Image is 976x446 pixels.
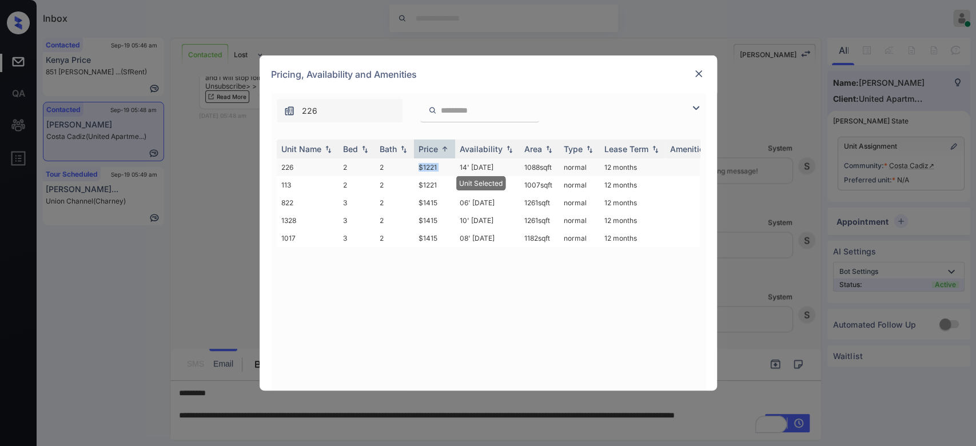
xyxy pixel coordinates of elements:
[455,158,520,176] td: 14' [DATE]
[455,229,520,247] td: 08' [DATE]
[600,212,666,229] td: 12 months
[277,229,338,247] td: 1017
[419,144,438,154] div: Price
[670,144,708,154] div: Amenities
[375,229,414,247] td: 2
[520,158,559,176] td: 1088 sqft
[559,194,600,212] td: normal
[559,176,600,194] td: normal
[564,144,583,154] div: Type
[277,176,338,194] td: 113
[600,158,666,176] td: 12 months
[343,144,358,154] div: Bed
[460,144,503,154] div: Availability
[650,145,661,153] img: sorting
[455,194,520,212] td: 06' [DATE]
[520,229,559,247] td: 1182 sqft
[281,144,321,154] div: Unit Name
[277,158,338,176] td: 226
[559,229,600,247] td: normal
[414,176,455,194] td: $1221
[414,194,455,212] td: $1415
[520,212,559,229] td: 1261 sqft
[520,176,559,194] td: 1007 sqft
[359,145,371,153] img: sorting
[338,176,375,194] td: 2
[338,158,375,176] td: 2
[375,158,414,176] td: 2
[277,194,338,212] td: 822
[398,145,409,153] img: sorting
[260,55,717,93] div: Pricing, Availability and Amenities
[604,144,648,154] div: Lease Term
[338,194,375,212] td: 3
[414,229,455,247] td: $1415
[600,176,666,194] td: 12 months
[414,158,455,176] td: $1221
[375,212,414,229] td: 2
[302,105,317,117] span: 226
[439,145,451,153] img: sorting
[338,212,375,229] td: 3
[414,212,455,229] td: $1415
[693,68,704,79] img: close
[689,101,703,115] img: icon-zuma
[428,105,437,116] img: icon-zuma
[524,144,542,154] div: Area
[375,194,414,212] td: 2
[600,229,666,247] td: 12 months
[455,176,520,194] td: 08' [DATE]
[600,194,666,212] td: 12 months
[277,212,338,229] td: 1328
[322,145,334,153] img: sorting
[504,145,515,153] img: sorting
[375,176,414,194] td: 2
[559,212,600,229] td: normal
[380,144,397,154] div: Bath
[520,194,559,212] td: 1261 sqft
[543,145,555,153] img: sorting
[284,105,295,117] img: icon-zuma
[455,212,520,229] td: 10' [DATE]
[338,229,375,247] td: 3
[584,145,595,153] img: sorting
[559,158,600,176] td: normal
